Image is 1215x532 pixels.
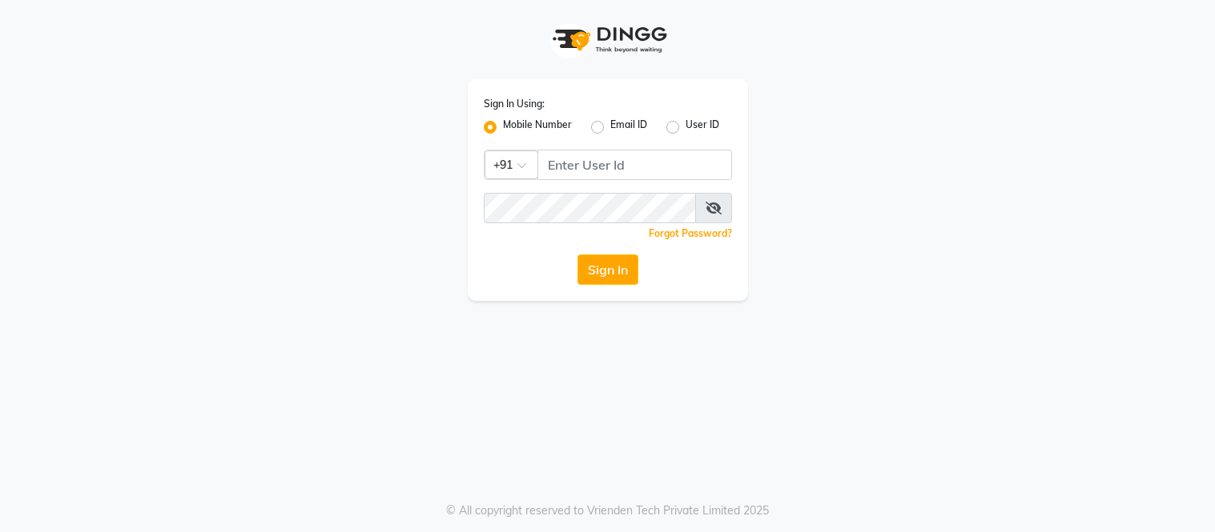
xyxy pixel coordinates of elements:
[484,193,696,223] input: Username
[649,227,732,239] a: Forgot Password?
[686,118,719,137] label: User ID
[503,118,572,137] label: Mobile Number
[537,150,732,180] input: Username
[484,97,545,111] label: Sign In Using:
[544,16,672,63] img: logo1.svg
[610,118,647,137] label: Email ID
[577,254,638,285] button: Sign In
